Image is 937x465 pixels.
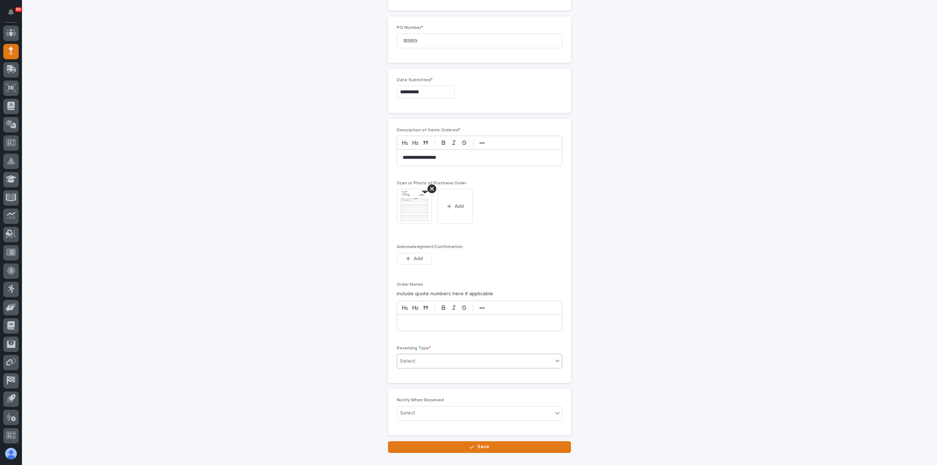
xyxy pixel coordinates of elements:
[3,4,19,20] button: Notifications
[397,78,433,82] span: Date Submitted
[397,282,423,287] span: Order Notes
[3,446,19,461] button: users-avatar
[397,398,444,402] span: Notify When Received
[438,189,473,224] button: Add
[397,346,431,350] span: Receiving Type
[479,140,485,146] strong: •••
[397,26,423,30] span: PO Number
[400,409,418,417] div: Select...
[9,9,19,20] div: Notifications90
[397,128,460,132] span: Description of Items Ordered
[397,181,466,185] span: Scan or Photo of Purchase Order
[400,357,418,365] div: Select...
[388,441,571,453] button: Save
[397,253,432,265] button: Add
[397,245,463,249] span: Acknowledgment/Confirmation
[477,303,487,312] button: •••
[477,443,489,450] span: Save
[479,305,485,311] strong: •••
[414,255,423,262] span: Add
[397,290,562,298] p: include quote numbers here if applicable
[16,7,21,12] p: 90
[455,203,464,210] span: Add
[477,138,487,147] button: •••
